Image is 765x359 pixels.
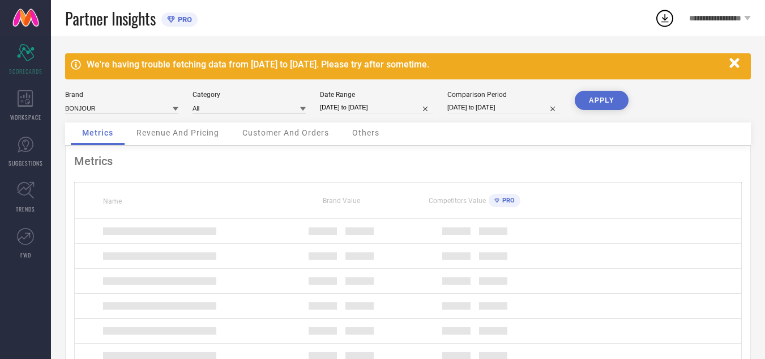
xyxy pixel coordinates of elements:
button: APPLY [575,91,629,110]
span: Customer And Orders [242,128,329,137]
div: Comparison Period [447,91,561,99]
span: Brand Value [323,197,360,205]
span: PRO [175,15,192,24]
div: Date Range [320,91,433,99]
span: Others [352,128,379,137]
span: SUGGESTIONS [8,159,43,167]
span: TRENDS [16,205,35,213]
div: Metrics [74,154,742,168]
span: Metrics [82,128,113,137]
span: SCORECARDS [9,67,42,75]
div: We're having trouble fetching data from [DATE] to [DATE]. Please try after sometime. [87,59,724,70]
span: Revenue And Pricing [136,128,219,137]
span: Competitors Value [429,197,486,205]
span: PRO [499,197,515,204]
span: FWD [20,251,31,259]
div: Brand [65,91,178,99]
span: Name [103,197,122,205]
div: Category [193,91,306,99]
span: Partner Insights [65,7,156,30]
input: Select comparison period [447,102,561,113]
div: Open download list [655,8,675,28]
input: Select date range [320,102,433,113]
span: WORKSPACE [10,113,41,121]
